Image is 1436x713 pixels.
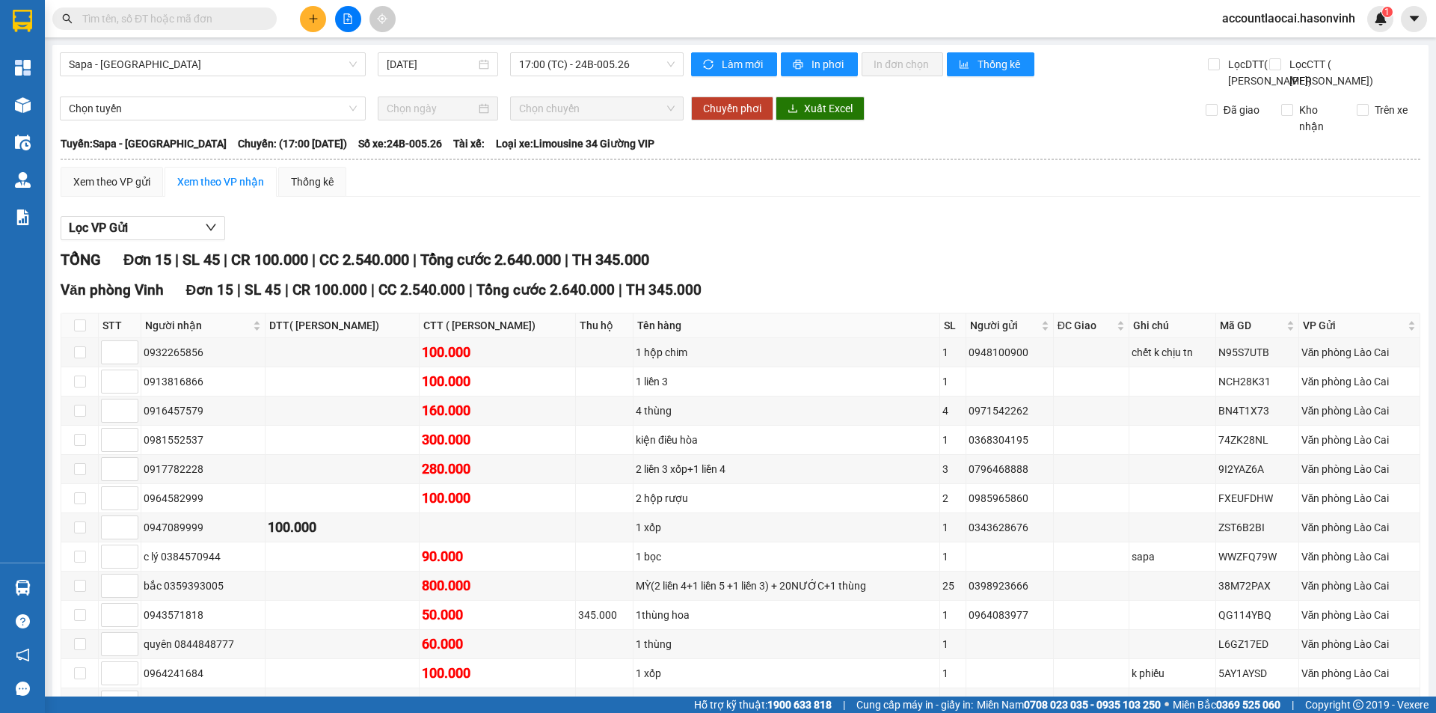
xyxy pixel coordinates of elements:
[942,373,963,390] div: 1
[476,281,615,299] span: Tổng cước 2.640.000
[1218,403,1296,419] div: BN4T1X73
[636,548,937,565] div: 1 bọc
[970,317,1038,334] span: Người gửi
[121,400,138,411] span: Increase Value
[576,313,633,338] th: Thu hộ
[942,461,963,477] div: 3
[1299,630,1420,659] td: Văn phòng Lào Cai
[1216,699,1280,711] strong: 0369 525 060
[1218,344,1296,361] div: N95S7UTB
[942,403,963,419] div: 4
[942,490,963,507] div: 2
[144,578,263,594] div: bắc 0359393005
[224,251,227,269] span: |
[61,138,227,150] b: Tuyến: Sapa - [GEOGRAPHIC_DATA]
[121,527,138,539] span: Decrease Value
[144,665,263,682] div: 0964241684
[308,13,319,24] span: plus
[126,646,135,655] span: down
[121,429,138,440] span: Increase Value
[422,605,573,625] div: 50.000
[1299,338,1420,367] td: Văn phòng Lào Cai
[422,371,573,392] div: 100.000
[942,432,963,448] div: 1
[691,52,777,76] button: syncLàm mới
[636,344,937,361] div: 1 hộp chim
[121,458,138,469] span: Increase Value
[175,251,179,269] span: |
[636,432,937,448] div: kiện điều hòa
[942,636,963,652] div: 1
[121,691,138,703] span: Increase Value
[121,633,138,644] span: Increase Value
[1301,694,1417,711] div: Văn phòng Lào Cai
[238,135,347,152] span: Chuyến: (17:00 [DATE])
[144,607,263,623] div: 0943571818
[636,607,937,623] div: 1thùng hoa
[977,697,1161,713] span: Miền Nam
[126,412,135,421] span: down
[636,490,937,507] div: 2 hộp rượu
[69,53,357,76] span: Sapa - Hà Tĩnh
[369,6,396,32] button: aim
[1382,7,1393,17] sup: 1
[121,545,138,557] span: Increase Value
[811,56,846,73] span: In phơi
[1216,601,1299,630] td: QG114YBQ
[121,382,138,393] span: Decrease Value
[1374,12,1387,25] img: icon-new-feature
[413,251,417,269] span: |
[1301,519,1417,536] div: Văn phòng Lào Cai
[1216,484,1299,513] td: FXEUFDHW
[1283,56,1375,89] span: Lọc CTT ( [PERSON_NAME])
[126,383,135,392] span: down
[519,53,675,76] span: 17:00 (TC) - 24B-005.26
[969,607,1051,623] div: 0964083977
[843,697,845,713] span: |
[61,251,101,269] span: TỔNG
[1218,102,1265,118] span: Đã giao
[1218,461,1296,477] div: 9I2YAZ6A
[942,694,963,711] div: 1
[420,313,576,338] th: CTT ( [PERSON_NAME])
[121,370,138,382] span: Increase Value
[1353,700,1363,710] span: copyright
[1299,484,1420,513] td: Văn phòng Lào Cai
[145,317,250,334] span: Người nhận
[61,281,164,299] span: Văn phòng Vinh
[1301,490,1417,507] div: Văn phòng Lào Cai
[947,52,1034,76] button: bar-chartThống kê
[1384,7,1390,17] span: 1
[469,281,473,299] span: |
[1301,636,1417,652] div: Văn phòng Lào Cai
[422,663,573,684] div: 100.000
[1216,455,1299,484] td: 9I2YAZ6A
[422,488,573,509] div: 100.000
[422,634,573,655] div: 60.000
[1301,403,1417,419] div: Văn phòng Lào Cai
[121,644,138,655] span: Decrease Value
[335,6,361,32] button: file-add
[1292,697,1294,713] span: |
[1218,490,1296,507] div: FXEUFDHW
[636,403,937,419] div: 4 thùng
[703,59,716,71] span: sync
[126,518,135,527] span: up
[62,13,73,24] span: search
[940,313,966,338] th: SL
[69,218,128,237] span: Lọc VP Gửi
[969,432,1051,448] div: 0368304195
[1218,548,1296,565] div: WWZFQ79W
[969,490,1051,507] div: 0985965860
[1216,397,1299,426] td: BN4T1X73
[177,174,264,190] div: Xem theo VP nhận
[694,697,832,713] span: Hỗ trợ kỹ thuật:
[942,578,963,594] div: 25
[969,578,1051,594] div: 0398923666
[619,281,622,299] span: |
[422,429,573,450] div: 300.000
[422,400,573,421] div: 160.000
[245,281,281,299] span: SL 45
[121,575,138,586] span: Increase Value
[856,697,973,713] span: Cung cấp máy in - giấy in:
